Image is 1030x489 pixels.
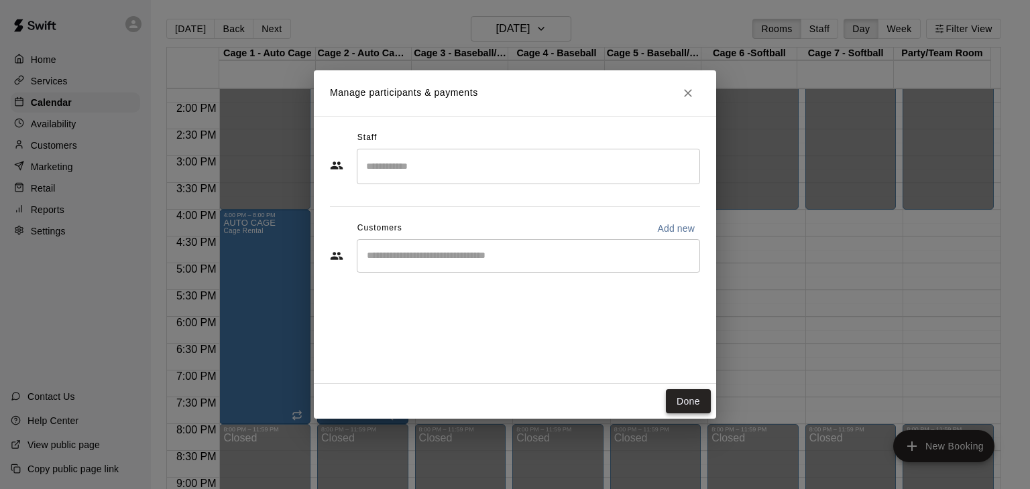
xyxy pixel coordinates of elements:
span: Customers [357,218,402,239]
div: Start typing to search customers... [357,239,700,273]
button: Done [666,389,711,414]
svg: Staff [330,159,343,172]
div: Search staff [357,149,700,184]
button: Close [676,81,700,105]
svg: Customers [330,249,343,263]
p: Manage participants & payments [330,86,478,100]
p: Add new [657,222,695,235]
button: Add new [652,218,700,239]
span: Staff [357,127,377,149]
